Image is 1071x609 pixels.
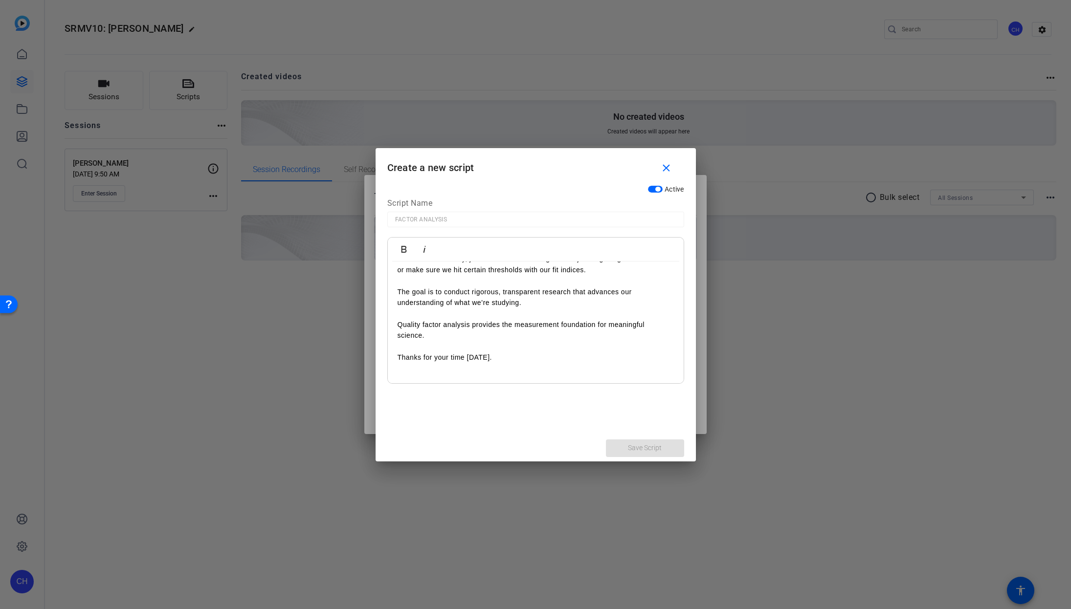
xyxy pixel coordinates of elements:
[387,197,684,212] div: Script Name
[398,352,674,363] p: Thanks for your time [DATE].
[398,253,674,275] p: At the end of the day, just remember that our goal isn't just to get significant results or make ...
[660,162,672,174] mat-icon: close
[665,185,684,193] span: Active
[398,286,674,308] p: The goal is to conduct rigorous, transparent research that advances our understanding of what we’...
[395,214,676,225] input: Enter Script Name
[398,319,674,341] p: Quality factor analysis provides the measurement foundation for meaningful science.
[376,148,696,180] h1: Create a new script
